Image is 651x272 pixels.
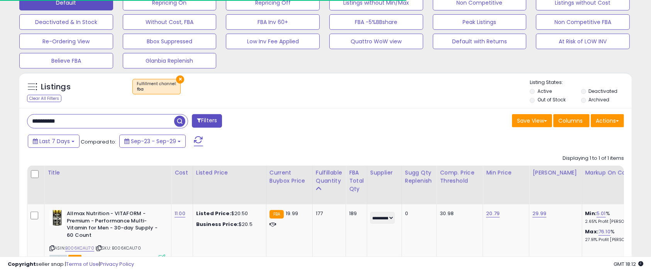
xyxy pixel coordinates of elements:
div: 0 [405,210,431,217]
button: Non Competitive FBA [536,14,630,30]
div: 177 [316,210,340,217]
div: 189 [349,210,361,217]
strong: Copyright [8,260,36,268]
a: Terms of Use [66,260,99,268]
button: Save View [512,114,552,127]
div: % [585,210,649,224]
div: Cost [175,169,190,177]
b: Listed Price: [196,210,231,217]
span: FBA [68,255,81,262]
button: FBA Inv 60+ [226,14,320,30]
p: 2.65% Profit [PERSON_NAME] [585,219,649,224]
label: Deactivated [588,88,617,94]
button: Quattro WoW view [329,34,423,49]
div: FBA Total Qty [349,169,364,193]
div: Listed Price [196,169,263,177]
div: [PERSON_NAME] [532,169,578,177]
a: B006KCAU70 [65,245,94,251]
span: Sep-23 - Sep-29 [131,137,176,145]
span: Columns [558,117,583,125]
a: 11.00 [175,210,185,217]
button: Without Cost, FBA [123,14,217,30]
img: 51cm+QS0r+L._SL40_.jpg [49,210,65,226]
button: Filters [192,114,222,128]
button: Default with Returns [433,34,527,49]
span: Compared to: [81,138,116,145]
button: At Risk of LOW INV [536,34,630,49]
button: Re-Ordering View [19,34,113,49]
a: 76.10 [598,228,610,236]
small: FBA [270,210,284,219]
span: 19.99 [286,210,298,217]
button: Low Inv Fee Applied [226,34,320,49]
div: seller snap | | [8,261,134,268]
button: Glanbia Replenish [123,53,217,68]
label: Active [537,88,552,94]
p: 27.91% Profit [PERSON_NAME] [585,237,649,243]
p: Listing States: [530,79,631,86]
label: Archived [588,96,609,103]
a: 5.01 [597,210,606,217]
div: $20.5 [196,221,260,228]
button: Deactivated & In Stock [19,14,113,30]
div: Comp. Price Threshold [440,169,480,185]
a: 29.99 [532,210,546,217]
button: Peak Listings [433,14,527,30]
button: Bbox Suppressed [123,34,217,49]
a: Privacy Policy [100,260,134,268]
div: Displaying 1 to 1 of 1 items [563,155,624,162]
span: All listings currently available for purchase on Amazon [49,255,67,262]
b: Allmax Nutrition - VITAFORM - Premium - Performance Multi-Vitamin for Men - 30-day Supply - 60 Count [67,210,161,241]
span: 2025-10-8 18:12 GMT [614,260,643,268]
a: 20.79 [486,210,500,217]
b: Min: [585,210,597,217]
div: Sugg Qty Replenish [405,169,434,185]
span: Fulfillment channel : [137,81,176,92]
button: Last 7 Days [28,135,80,148]
div: $20.50 [196,210,260,217]
div: Supplier [370,169,398,177]
th: Please note that this number is a calculation based on your required days of coverage and your ve... [402,166,437,204]
div: Clear All Filters [27,95,61,102]
div: fba [137,87,176,92]
div: 30.98 [440,210,477,217]
div: Min Price [486,169,526,177]
div: Fulfillable Quantity [316,169,342,185]
button: Columns [553,114,590,127]
div: % [585,228,649,243]
button: Actions [591,114,624,127]
button: Believe FBA [19,53,113,68]
b: Max: [585,228,599,235]
b: Business Price: [196,221,239,228]
div: Title [47,169,168,177]
th: CSV column name: cust_attr_1_Supplier [367,166,402,204]
span: Last 7 Days [39,137,70,145]
button: × [176,75,184,84]
label: Out of Stock [537,96,566,103]
button: FBA -5%BBshare [329,14,423,30]
button: Sep-23 - Sep-29 [119,135,186,148]
span: | SKU: B006KCAU70 [95,245,141,251]
h5: Listings [41,82,71,92]
div: Current Buybox Price [270,169,309,185]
